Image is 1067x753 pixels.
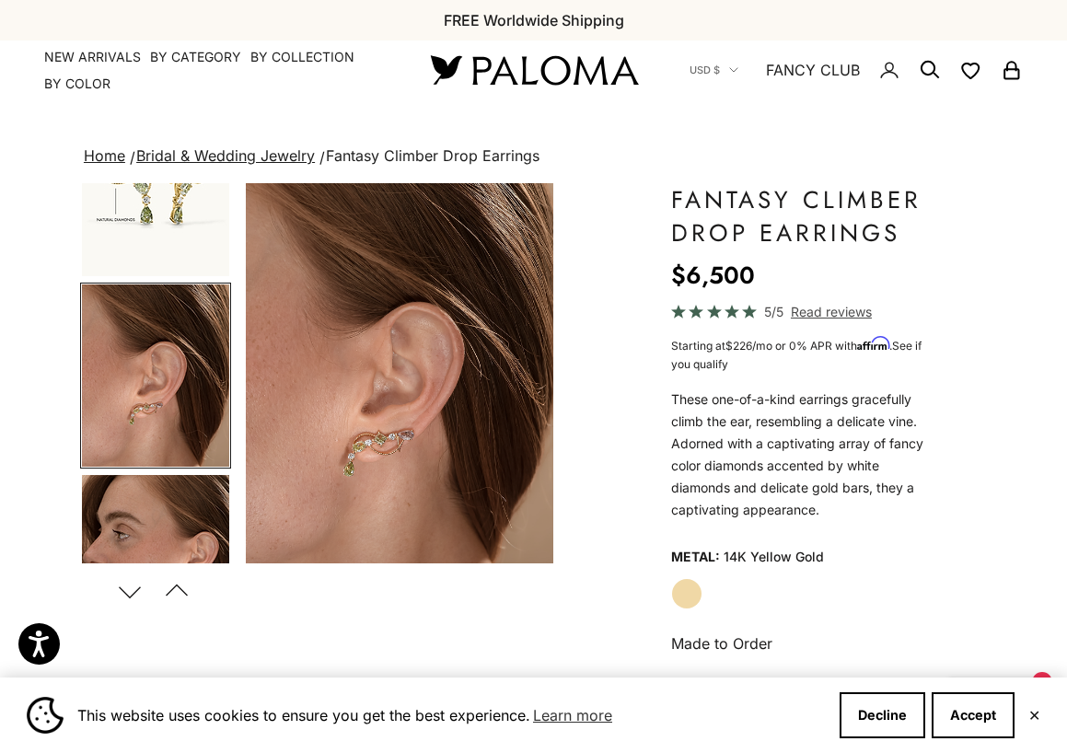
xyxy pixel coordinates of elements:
[932,692,1015,738] button: Accept
[725,339,752,353] span: $226
[791,301,872,322] span: Read reviews
[136,146,315,165] a: Bridal & Wedding Jewelry
[671,301,941,322] a: 5/5 Read reviews
[77,701,825,729] span: This website uses cookies to ensure you get the best experience.
[1028,710,1040,721] button: Close
[840,692,925,738] button: Decline
[150,48,241,66] summary: By Category
[671,543,720,571] legend: Metal:
[82,475,229,657] img: #YellowGold #WhiteGold #RoseGold
[764,301,783,322] span: 5/5
[444,8,624,32] p: FREE Worldwide Shipping
[690,62,720,78] span: USD $
[671,339,922,371] span: Starting at /mo or 0% APR with .
[80,92,231,278] button: Go to item 2
[80,473,231,659] button: Go to item 4
[530,701,615,729] a: Learn more
[27,697,64,734] img: Cookie banner
[326,146,539,165] span: Fantasy Climber Drop Earrings
[82,94,229,276] img: #YellowGold #WhiteGold #RoseGold
[44,48,387,93] nav: Primary navigation
[671,183,941,249] h1: Fantasy Climber Drop Earrings
[80,144,987,169] nav: breadcrumbs
[44,48,141,66] a: NEW ARRIVALS
[84,146,125,165] a: Home
[82,284,229,467] img: #YellowGold #WhiteGold #RoseGold
[44,75,110,93] summary: By Color
[724,543,824,571] variant-option-value: 14K Yellow Gold
[245,183,552,563] img: #YellowGold #WhiteGold #RoseGold
[80,283,231,469] button: Go to item 3
[671,257,755,294] sale-price: $6,500
[690,41,1023,99] nav: Secondary navigation
[250,48,354,66] summary: By Collection
[245,183,552,563] div: Item 3 of 11
[690,62,738,78] button: USD $
[671,388,941,521] div: These one-of-a-kind earrings gracefully climb the ear, resembling a delicate vine. Adorned with a...
[857,337,889,351] span: Affirm
[766,58,860,82] a: FANCY CLUB
[671,631,941,655] p: Made to Order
